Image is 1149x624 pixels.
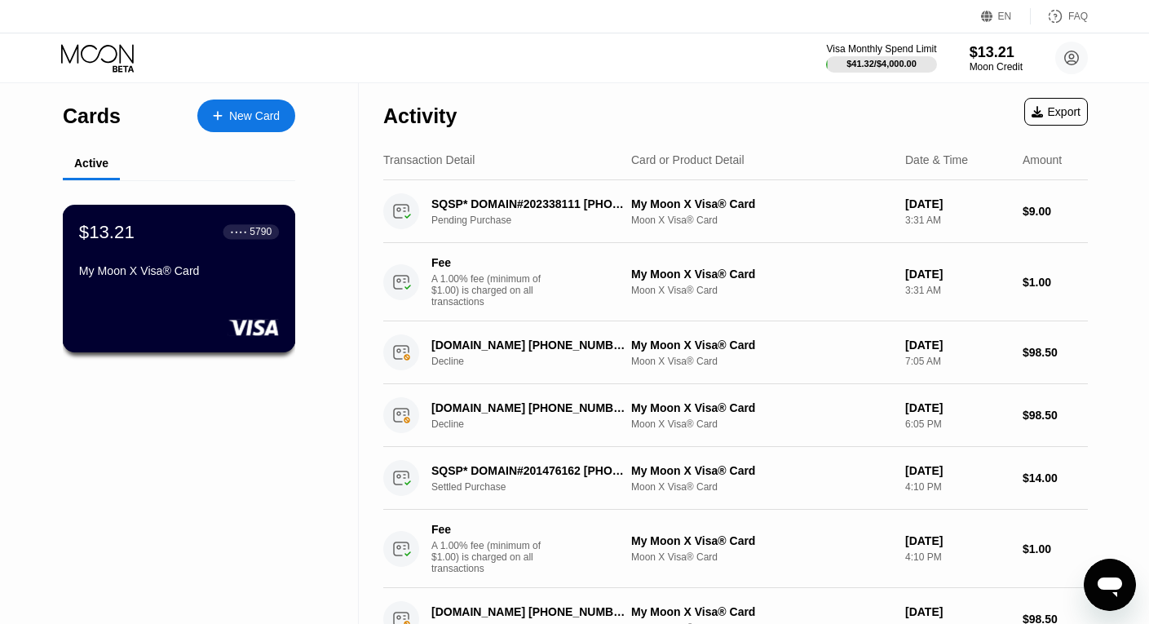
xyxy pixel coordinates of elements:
div: 4:10 PM [905,551,1010,563]
div: EN [998,11,1012,22]
div: 5790 [250,226,272,237]
div: My Moon X Visa® Card [631,197,892,210]
div: $9.00 [1023,205,1088,218]
div: $13.21● ● ● ●5790My Moon X Visa® Card [64,206,294,352]
div: Amount [1023,153,1062,166]
div: SQSP* DOMAIN#202338111 [PHONE_NUMBER] US [431,197,628,210]
div: $13.21 [970,44,1023,61]
div: Pending Purchase [431,215,643,226]
div: My Moon X Visa® Card [631,268,892,281]
div: [DATE] [905,464,1010,477]
div: [DATE] [905,401,1010,414]
div: A 1.00% fee (minimum of $1.00) is charged on all transactions [431,540,554,574]
div: [DOMAIN_NAME] [PHONE_NUMBER] HK [431,401,628,414]
div: $41.32 / $4,000.00 [846,59,917,69]
div: $98.50 [1023,409,1088,422]
div: SQSP* DOMAIN#201476162 [PHONE_NUMBER] US [431,464,628,477]
div: FAQ [1068,11,1088,22]
div: Moon X Visa® Card [631,285,892,296]
div: Moon Credit [970,61,1023,73]
div: ● ● ● ● [231,229,247,234]
div: My Moon X Visa® Card [631,401,892,414]
div: New Card [229,109,280,123]
div: [DATE] [905,339,1010,352]
div: My Moon X Visa® Card [631,605,892,618]
div: Fee [431,523,546,536]
div: $13.21 [79,221,135,242]
div: FeeA 1.00% fee (minimum of $1.00) is charged on all transactionsMy Moon X Visa® CardMoon X Visa® ... [383,510,1088,588]
div: Transaction Detail [383,153,475,166]
div: 7:05 AM [905,356,1010,367]
div: Moon X Visa® Card [631,356,892,367]
div: A 1.00% fee (minimum of $1.00) is charged on all transactions [431,273,554,308]
div: [DOMAIN_NAME] [PHONE_NUMBER] HK [431,339,628,352]
div: Visa Monthly Spend Limit$41.32/$4,000.00 [826,43,936,73]
div: $14.00 [1023,471,1088,485]
div: Cards [63,104,121,128]
div: Settled Purchase [431,481,643,493]
div: Active [74,157,108,170]
div: Decline [431,356,643,367]
div: $1.00 [1023,276,1088,289]
div: FAQ [1031,8,1088,24]
div: Fee [431,256,546,269]
div: My Moon X Visa® Card [631,464,892,477]
div: 6:05 PM [905,418,1010,430]
div: New Card [197,100,295,132]
div: [DOMAIN_NAME] [PHONE_NUMBER] HK [431,605,628,618]
div: My Moon X Visa® Card [631,339,892,352]
div: My Moon X Visa® Card [631,534,892,547]
div: FeeA 1.00% fee (minimum of $1.00) is charged on all transactionsMy Moon X Visa® CardMoon X Visa® ... [383,243,1088,321]
div: Moon X Visa® Card [631,215,892,226]
div: [DATE] [905,605,1010,618]
div: Card or Product Detail [631,153,745,166]
div: Moon X Visa® Card [631,418,892,430]
div: $98.50 [1023,346,1088,359]
div: [DOMAIN_NAME] [PHONE_NUMBER] HKDeclineMy Moon X Visa® CardMoon X Visa® Card[DATE]7:05 AM$98.50 [383,321,1088,384]
div: Date & Time [905,153,968,166]
div: [DOMAIN_NAME] [PHONE_NUMBER] HKDeclineMy Moon X Visa® CardMoon X Visa® Card[DATE]6:05 PM$98.50 [383,384,1088,447]
div: EN [981,8,1031,24]
div: 3:31 AM [905,285,1010,296]
div: SQSP* DOMAIN#201476162 [PHONE_NUMBER] USSettled PurchaseMy Moon X Visa® CardMoon X Visa® Card[DAT... [383,447,1088,510]
div: Activity [383,104,457,128]
div: Moon X Visa® Card [631,481,892,493]
div: [DATE] [905,197,1010,210]
div: [DATE] [905,534,1010,547]
div: SQSP* DOMAIN#202338111 [PHONE_NUMBER] USPending PurchaseMy Moon X Visa® CardMoon X Visa® Card[DAT... [383,180,1088,243]
div: 3:31 AM [905,215,1010,226]
div: [DATE] [905,268,1010,281]
div: My Moon X Visa® Card [79,264,279,277]
div: Moon X Visa® Card [631,551,892,563]
iframe: Button to launch messaging window [1084,559,1136,611]
div: $13.21Moon Credit [970,44,1023,73]
div: Visa Monthly Spend Limit [826,43,936,55]
div: 4:10 PM [905,481,1010,493]
div: Decline [431,418,643,430]
div: Export [1024,98,1088,126]
div: $1.00 [1023,542,1088,555]
div: Export [1032,105,1081,118]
